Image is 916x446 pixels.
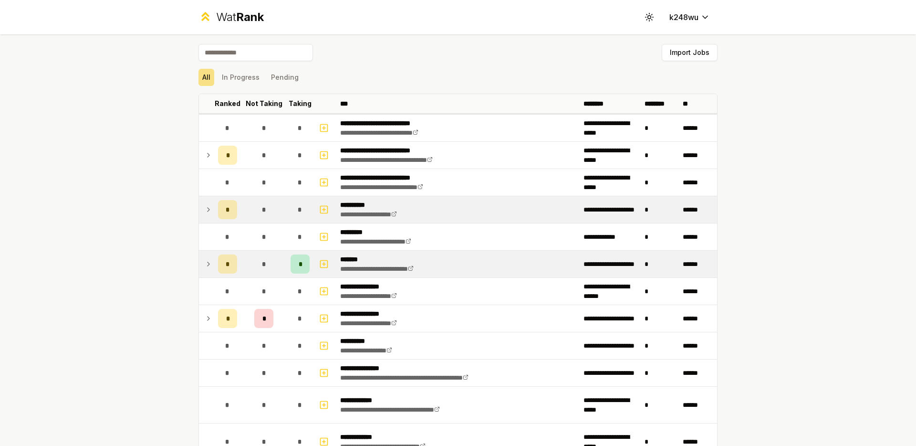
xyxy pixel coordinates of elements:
button: k248wu [662,9,718,26]
button: Pending [267,69,302,86]
span: k248wu [669,11,698,23]
button: Import Jobs [662,44,718,61]
a: WatRank [198,10,264,25]
span: Rank [236,10,264,24]
p: Taking [289,99,312,108]
p: Ranked [215,99,240,108]
button: All [198,69,214,86]
div: Wat [216,10,264,25]
button: In Progress [218,69,263,86]
p: Not Taking [246,99,282,108]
